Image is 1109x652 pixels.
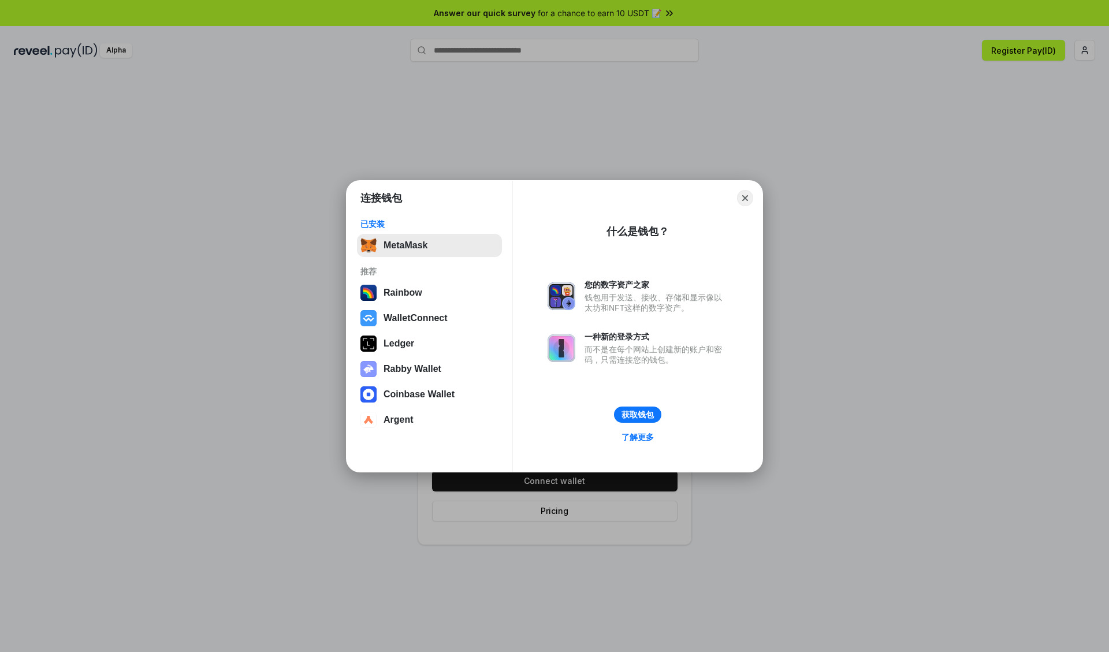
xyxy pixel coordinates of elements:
[585,292,728,313] div: 钱包用于发送、接收、存储和显示像以太坊和NFT这样的数字资产。
[357,281,502,304] button: Rainbow
[384,240,427,251] div: MetaMask
[357,408,502,431] button: Argent
[360,310,377,326] img: svg+xml,%3Csvg%20width%3D%2228%22%20height%3D%2228%22%20viewBox%3D%220%200%2028%2028%22%20fill%3D...
[548,282,575,310] img: svg+xml,%3Csvg%20xmlns%3D%22http%3A%2F%2Fwww.w3.org%2F2000%2Fsvg%22%20fill%3D%22none%22%20viewBox...
[384,338,414,349] div: Ledger
[622,432,654,442] div: 了解更多
[585,344,728,365] div: 而不是在每个网站上创建新的账户和密码，只需连接您的钱包。
[615,430,661,445] a: 了解更多
[384,288,422,298] div: Rainbow
[384,415,414,425] div: Argent
[384,389,455,400] div: Coinbase Wallet
[357,383,502,406] button: Coinbase Wallet
[585,331,728,342] div: 一种新的登录方式
[737,190,753,206] button: Close
[384,313,448,323] div: WalletConnect
[360,237,377,254] img: svg+xml,%3Csvg%20fill%3D%22none%22%20height%3D%2233%22%20viewBox%3D%220%200%2035%2033%22%20width%...
[606,225,669,239] div: 什么是钱包？
[357,234,502,257] button: MetaMask
[548,334,575,362] img: svg+xml,%3Csvg%20xmlns%3D%22http%3A%2F%2Fwww.w3.org%2F2000%2Fsvg%22%20fill%3D%22none%22%20viewBox...
[360,191,402,205] h1: 连接钱包
[357,307,502,330] button: WalletConnect
[357,357,502,381] button: Rabby Wallet
[360,219,498,229] div: 已安装
[360,285,377,301] img: svg+xml,%3Csvg%20width%3D%22120%22%20height%3D%22120%22%20viewBox%3D%220%200%20120%20120%22%20fil...
[622,409,654,420] div: 获取钱包
[360,336,377,352] img: svg+xml,%3Csvg%20xmlns%3D%22http%3A%2F%2Fwww.w3.org%2F2000%2Fsvg%22%20width%3D%2228%22%20height%3...
[360,266,498,277] div: 推荐
[384,364,441,374] div: Rabby Wallet
[360,386,377,403] img: svg+xml,%3Csvg%20width%3D%2228%22%20height%3D%2228%22%20viewBox%3D%220%200%2028%2028%22%20fill%3D...
[357,332,502,355] button: Ledger
[585,280,728,290] div: 您的数字资产之家
[360,412,377,428] img: svg+xml,%3Csvg%20width%3D%2228%22%20height%3D%2228%22%20viewBox%3D%220%200%2028%2028%22%20fill%3D...
[360,361,377,377] img: svg+xml,%3Csvg%20xmlns%3D%22http%3A%2F%2Fwww.w3.org%2F2000%2Fsvg%22%20fill%3D%22none%22%20viewBox...
[614,407,661,423] button: 获取钱包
